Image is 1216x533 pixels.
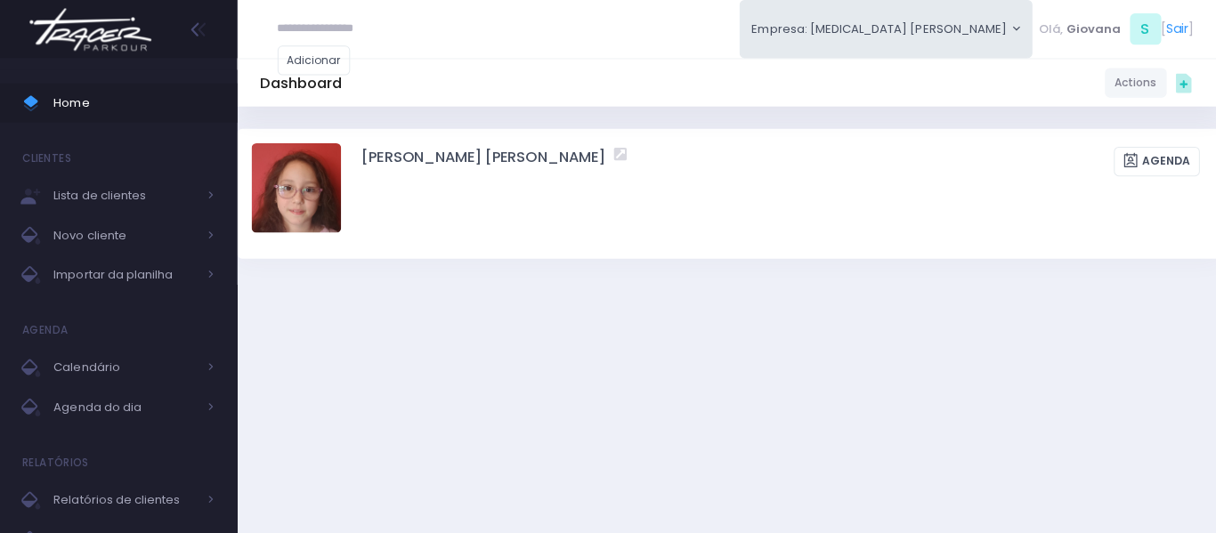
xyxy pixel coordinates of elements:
span: S [1123,13,1155,44]
span: Novo cliente [53,222,196,246]
a: Agenda [1107,146,1193,175]
span: Giovana [1060,20,1115,38]
a: Sair [1160,20,1182,38]
a: Actions [1098,68,1160,97]
span: Agenda do dia [53,393,196,416]
span: Importar da planilha [53,262,196,285]
h4: Clientes [22,140,70,175]
h4: Relatórios [22,442,88,478]
span: Lista de clientes [53,183,196,206]
div: [ ] [1026,9,1194,49]
a: [PERSON_NAME] [PERSON_NAME] [360,146,602,175]
img: Manuella Brandão oliveira [250,142,339,231]
span: Olá, [1034,20,1058,38]
div: Quick actions [1160,65,1194,99]
h5: Dashboard [258,74,340,92]
label: Alterar foto de perfil [250,142,339,237]
span: Relatórios de clientes [53,486,196,509]
h4: Agenda [22,311,68,346]
span: Calendário [53,354,196,377]
span: Home [53,91,214,114]
a: Adicionar [276,45,349,75]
